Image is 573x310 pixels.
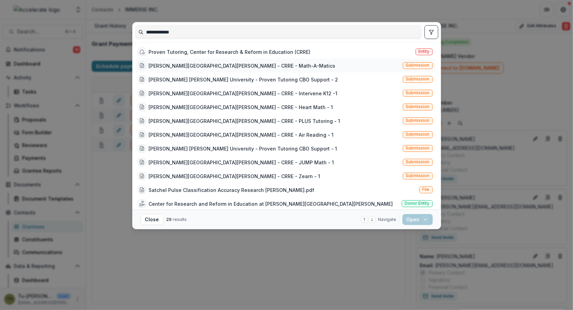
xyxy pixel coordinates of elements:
[149,62,336,69] div: [PERSON_NAME][GEOGRAPHIC_DATA][PERSON_NAME] - CRRE - Math-A-Matics
[422,187,430,192] span: File
[406,173,430,178] span: Submission
[402,214,433,225] button: Open
[149,145,337,152] div: [PERSON_NAME] [PERSON_NAME] University - Proven Tutoring CBO Support - 1
[406,146,430,151] span: Submission
[419,49,430,54] span: Entity
[149,173,320,180] div: [PERSON_NAME][GEOGRAPHIC_DATA][PERSON_NAME] - CRRE - Zearn - 1
[149,159,334,166] div: [PERSON_NAME][GEOGRAPHIC_DATA][PERSON_NAME] - CRRE - JUMP Math - 1
[149,186,315,194] div: Satchel Pulse Classification Accuracy Research [PERSON_NAME].pdf
[149,200,393,207] div: Center for Research and Reform in Education at [PERSON_NAME][GEOGRAPHIC_DATA][PERSON_NAME]
[424,25,438,39] button: toggle filters
[149,131,334,138] div: [PERSON_NAME][GEOGRAPHIC_DATA][PERSON_NAME] - CRRE - Air Reading - 1
[406,159,430,164] span: Submission
[166,217,172,222] span: 29
[405,201,430,206] span: Donor entity
[406,63,430,68] span: Submission
[149,104,333,111] div: [PERSON_NAME][GEOGRAPHIC_DATA][PERSON_NAME] - CRRE - Heart Math - 1
[406,104,430,109] span: Submission
[406,132,430,137] span: Submission
[173,217,187,222] span: results
[149,90,338,97] div: [PERSON_NAME][GEOGRAPHIC_DATA][PERSON_NAME] - CRRE - Intervene K12 -1
[406,77,430,81] span: Submission
[149,117,340,125] div: [PERSON_NAME][GEOGRAPHIC_DATA][PERSON_NAME] - CRRE - PLUS Tutoring - 1
[406,90,430,95] span: Submission
[378,216,397,223] span: Navigate
[149,76,338,83] div: [PERSON_NAME] [PERSON_NAME] University - Proven Tutoring CBO Support - 2
[141,214,164,225] button: Close
[406,118,430,123] span: Submission
[149,48,311,56] div: Proven Tutoring, Center for Research & Reform in Education (CRRE)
